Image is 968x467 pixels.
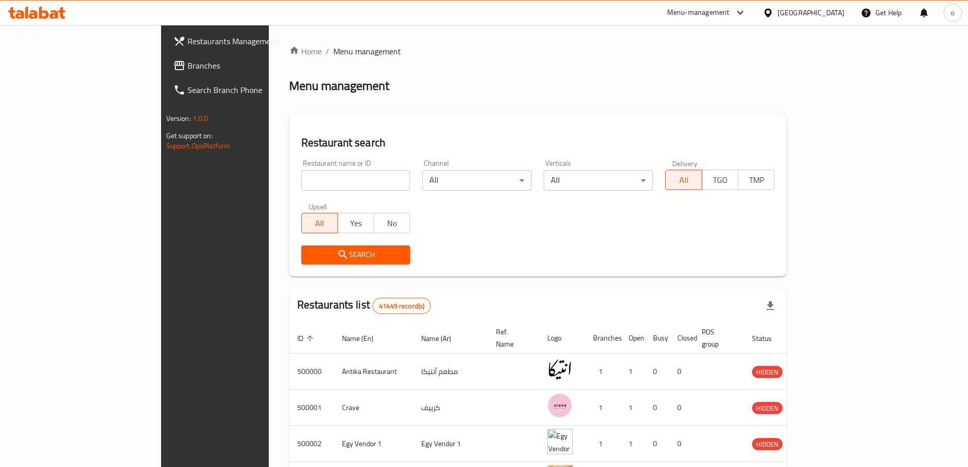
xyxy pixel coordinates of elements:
div: [GEOGRAPHIC_DATA] [777,7,845,18]
span: HIDDEN [752,439,783,450]
span: Get support on: [166,129,213,142]
div: HIDDEN [752,366,783,378]
button: Search [301,245,411,264]
button: Yes [337,213,374,233]
td: 1 [620,354,645,390]
div: Total records count [372,298,431,314]
span: HIDDEN [752,402,783,414]
span: ID [297,332,317,345]
span: TGO [706,173,734,188]
span: Status [752,332,785,345]
span: Search Branch Phone [188,84,315,96]
a: Search Branch Phone [165,78,323,102]
div: All [544,170,653,191]
span: POS group [702,326,732,350]
span: Ref. Name [496,326,527,350]
div: HIDDEN [752,402,783,414]
td: Egy Vendor 1 [334,426,413,462]
span: Search [309,248,402,261]
label: Upsell [308,203,327,210]
img: Egy Vendor 1 [547,429,573,454]
img: Antika Restaurant [547,357,573,382]
h2: Restaurant search [301,135,775,150]
span: Menu management [333,45,401,57]
span: Branches [188,59,315,72]
button: No [373,213,410,233]
a: Support.OpsPlatform [166,139,231,152]
a: Branches [165,53,323,78]
span: Name (En) [342,332,387,345]
label: Delivery [672,160,698,167]
span: Name (Ar) [421,332,464,345]
td: 0 [645,390,669,426]
td: Egy Vendor 1 [413,426,488,462]
span: HIDDEN [752,366,783,378]
span: Restaurants Management [188,35,315,47]
td: 1 [620,390,645,426]
span: 41449 record(s) [373,301,430,311]
span: 1.0.0 [193,112,208,125]
td: 0 [669,390,694,426]
th: Closed [669,323,694,354]
li: / [326,45,329,57]
td: 0 [669,354,694,390]
td: 0 [645,354,669,390]
div: All [422,170,532,191]
nav: breadcrumb [289,45,787,57]
button: All [301,213,338,233]
span: All [306,216,334,231]
span: TMP [742,173,770,188]
td: 1 [585,390,620,426]
td: 0 [645,426,669,462]
h2: Restaurants list [297,297,431,314]
td: 1 [585,426,620,462]
td: 1 [585,354,620,390]
button: TGO [702,170,738,190]
button: All [665,170,702,190]
span: Yes [342,216,370,231]
th: Busy [645,323,669,354]
td: كرييف [413,390,488,426]
span: No [378,216,406,231]
div: Menu-management [667,7,730,19]
h2: Menu management [289,78,389,94]
div: HIDDEN [752,438,783,450]
img: Crave [547,393,573,418]
th: Logo [539,323,585,354]
td: 1 [620,426,645,462]
td: 0 [669,426,694,462]
span: Version: [166,112,191,125]
span: o [951,7,954,18]
div: Export file [758,294,783,318]
button: TMP [738,170,774,190]
th: Branches [585,323,620,354]
input: Search for restaurant name or ID.. [301,170,411,191]
th: Open [620,323,645,354]
td: Crave [334,390,413,426]
td: Antika Restaurant [334,354,413,390]
td: مطعم أنتيكا [413,354,488,390]
a: Restaurants Management [165,29,323,53]
span: All [670,173,698,188]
